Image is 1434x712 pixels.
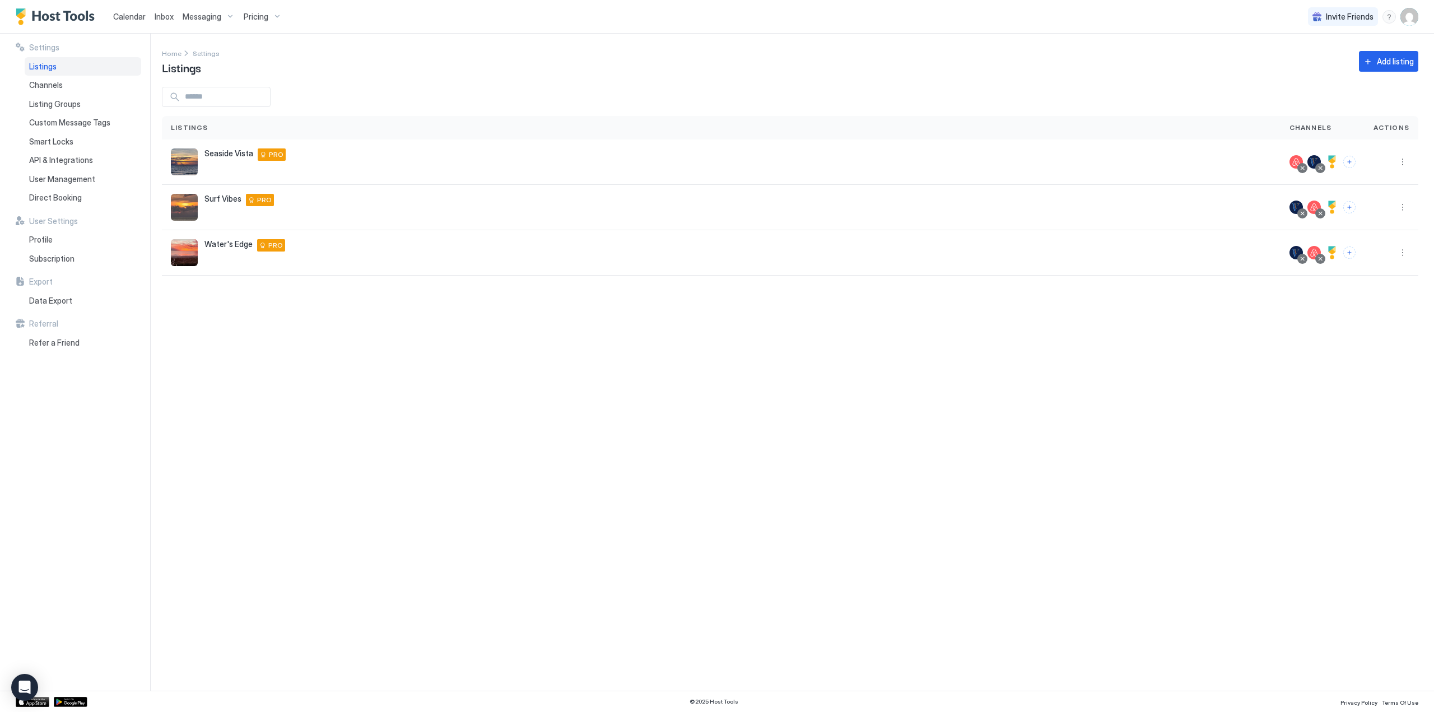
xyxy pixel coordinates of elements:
[193,49,220,58] span: Settings
[162,47,181,59] div: Breadcrumb
[54,697,87,707] a: Google Play Store
[1396,246,1409,259] div: menu
[244,12,268,22] span: Pricing
[29,296,72,306] span: Data Export
[29,319,58,329] span: Referral
[1382,696,1418,708] a: Terms Of Use
[29,216,78,226] span: User Settings
[1400,8,1418,26] div: User profile
[268,240,283,250] span: PRO
[183,12,221,22] span: Messaging
[690,698,738,705] span: © 2025 Host Tools
[1396,201,1409,214] div: menu
[25,230,141,249] a: Profile
[25,333,141,352] a: Refer a Friend
[16,697,49,707] a: App Store
[25,151,141,170] a: API & Integrations
[113,12,146,21] span: Calendar
[29,155,93,165] span: API & Integrations
[16,8,100,25] a: Host Tools Logo
[1343,246,1356,259] button: Connect channels
[25,113,141,132] a: Custom Message Tags
[29,338,80,348] span: Refer a Friend
[171,123,208,133] span: Listings
[29,62,57,72] span: Listings
[269,150,283,160] span: PRO
[1289,123,1332,133] span: Channels
[25,249,141,268] a: Subscription
[171,239,198,266] div: listing image
[29,80,63,90] span: Channels
[29,254,75,264] span: Subscription
[29,43,59,53] span: Settings
[1326,12,1374,22] span: Invite Friends
[1374,123,1409,133] span: Actions
[162,59,201,76] span: Listings
[193,47,220,59] a: Settings
[25,132,141,151] a: Smart Locks
[1382,10,1396,24] div: menu
[25,188,141,207] a: Direct Booking
[193,47,220,59] div: Breadcrumb
[162,49,181,58] span: Home
[204,194,241,204] span: Surf Vibes
[171,148,198,175] div: listing image
[113,11,146,22] a: Calendar
[11,674,38,701] div: Open Intercom Messenger
[257,195,272,205] span: PRO
[1396,201,1409,214] button: More options
[1343,201,1356,213] button: Connect channels
[1396,155,1409,169] button: More options
[1396,155,1409,169] div: menu
[204,239,253,249] span: Water's Edge
[1340,696,1377,708] a: Privacy Policy
[25,170,141,189] a: User Management
[25,95,141,114] a: Listing Groups
[1382,699,1418,706] span: Terms Of Use
[204,148,253,159] span: Seaside Vista
[1396,246,1409,259] button: More options
[29,193,82,203] span: Direct Booking
[29,137,73,147] span: Smart Locks
[1343,156,1356,168] button: Connect channels
[29,235,53,245] span: Profile
[155,12,174,21] span: Inbox
[171,194,198,221] div: listing image
[180,87,270,106] input: Input Field
[1340,699,1377,706] span: Privacy Policy
[1359,51,1418,72] button: Add listing
[29,277,53,287] span: Export
[29,174,95,184] span: User Management
[155,11,174,22] a: Inbox
[29,118,110,128] span: Custom Message Tags
[25,57,141,76] a: Listings
[162,47,181,59] a: Home
[25,76,141,95] a: Channels
[25,291,141,310] a: Data Export
[1377,55,1414,67] div: Add listing
[29,99,81,109] span: Listing Groups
